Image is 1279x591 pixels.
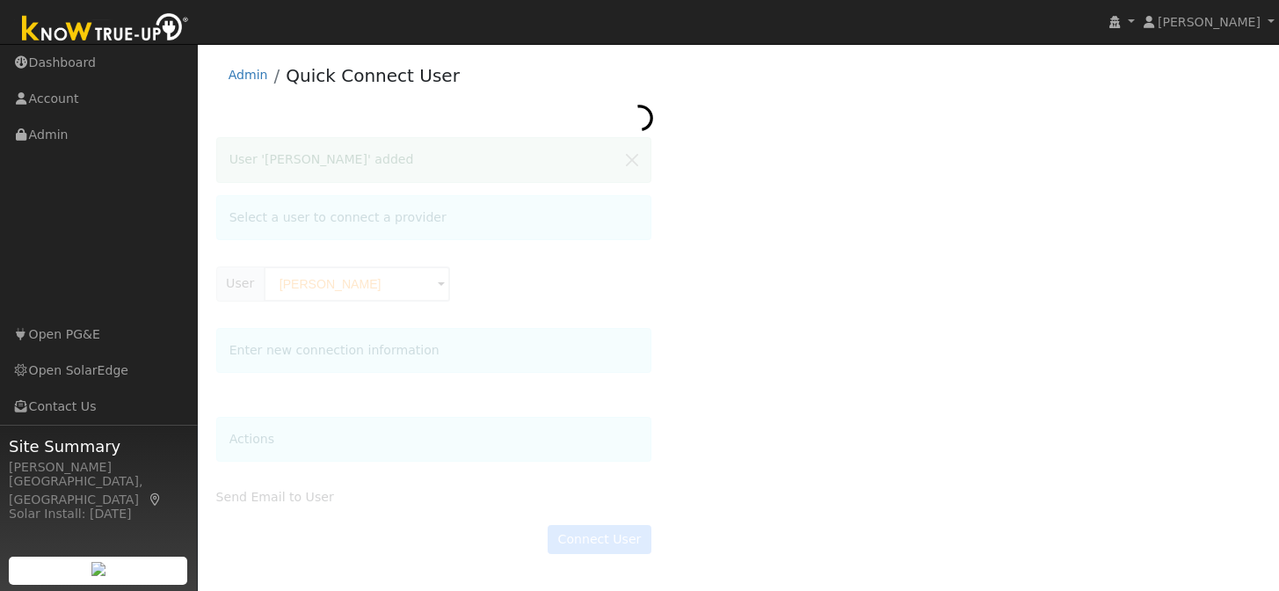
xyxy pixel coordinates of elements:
div: Solar Install: [DATE] [9,505,188,523]
img: Know True-Up [13,10,198,49]
a: Quick Connect User [286,65,460,86]
span: [PERSON_NAME] [1158,15,1261,29]
div: [GEOGRAPHIC_DATA], [GEOGRAPHIC_DATA] [9,472,188,509]
span: Site Summary [9,434,188,458]
a: Map [148,492,164,507]
div: [PERSON_NAME] [9,458,188,477]
img: retrieve [91,562,105,576]
a: Admin [229,68,268,82]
